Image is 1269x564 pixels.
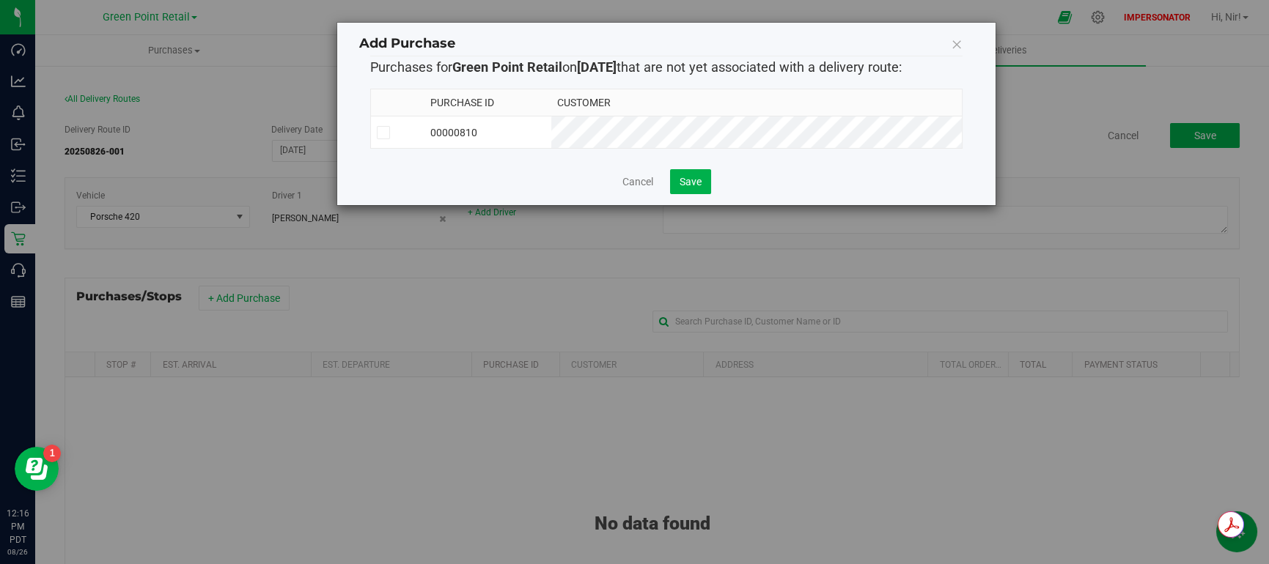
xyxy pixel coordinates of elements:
[680,176,702,188] span: Save
[15,447,59,491] iframe: Resource center
[452,59,562,75] strong: Green Point Retail
[424,89,552,116] th: Purchase ID
[670,169,711,194] button: Save
[370,57,963,77] p: Purchases for on that are not yet associated with a delivery route:
[359,35,455,51] span: Add Purchase
[424,116,552,149] td: 00000810
[551,89,962,116] th: Customer
[622,174,653,189] a: Cancel
[43,445,61,462] iframe: Resource center unread badge
[577,59,617,75] strong: [DATE]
